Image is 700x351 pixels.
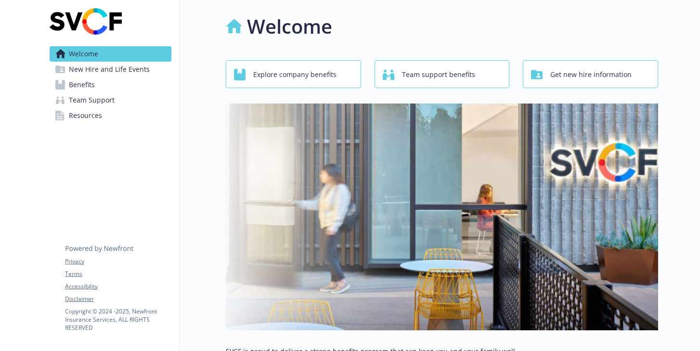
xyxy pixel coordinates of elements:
[226,104,658,330] img: overview page banner
[69,92,115,108] span: Team Support
[50,77,171,92] a: Benefits
[550,65,632,84] span: Get new hire information
[65,295,171,303] a: Disclaimer
[375,60,510,88] button: Team support benefits
[65,257,171,266] a: Privacy
[523,60,658,88] button: Get new hire information
[253,65,337,84] span: Explore company benefits
[50,62,171,77] a: New Hire and Life Events
[50,46,171,62] a: Welcome
[50,108,171,123] a: Resources
[247,12,332,41] h1: Welcome
[65,270,171,278] a: Terms
[69,46,98,62] span: Welcome
[69,108,102,123] span: Resources
[402,65,475,84] span: Team support benefits
[50,92,171,108] a: Team Support
[226,60,361,88] button: Explore company benefits
[69,77,95,92] span: Benefits
[65,307,171,332] p: Copyright © 2024 - 2025 , Newfront Insurance Services, ALL RIGHTS RESERVED
[65,282,171,291] a: Accessibility
[69,62,150,77] span: New Hire and Life Events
